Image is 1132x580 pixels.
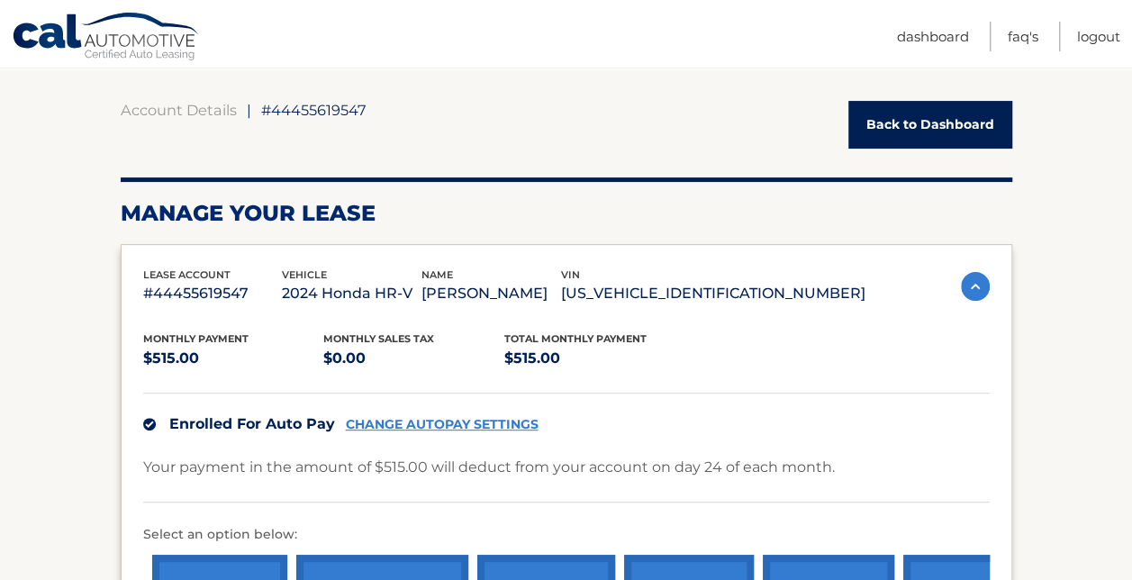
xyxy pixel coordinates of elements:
[12,12,201,64] a: Cal Automotive
[282,268,327,281] span: vehicle
[504,346,685,371] p: $515.00
[143,346,324,371] p: $515.00
[421,281,561,306] p: [PERSON_NAME]
[897,22,969,51] a: Dashboard
[848,101,1012,149] a: Back to Dashboard
[169,415,335,432] span: Enrolled For Auto Pay
[504,332,647,345] span: Total Monthly Payment
[143,418,156,430] img: check.svg
[961,272,990,301] img: accordion-active.svg
[143,524,990,546] p: Select an option below:
[1008,22,1038,51] a: FAQ's
[346,417,539,432] a: CHANGE AUTOPAY SETTINGS
[143,332,249,345] span: Monthly Payment
[323,346,504,371] p: $0.00
[323,332,434,345] span: Monthly sales Tax
[121,200,1012,227] h2: Manage Your Lease
[121,101,237,119] a: Account Details
[421,268,453,281] span: name
[561,268,580,281] span: vin
[261,101,367,119] span: #44455619547
[247,101,251,119] span: |
[143,281,283,306] p: #44455619547
[282,281,421,306] p: 2024 Honda HR-V
[1077,22,1120,51] a: Logout
[143,268,231,281] span: lease account
[561,281,865,306] p: [US_VEHICLE_IDENTIFICATION_NUMBER]
[143,455,835,480] p: Your payment in the amount of $515.00 will deduct from your account on day 24 of each month.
